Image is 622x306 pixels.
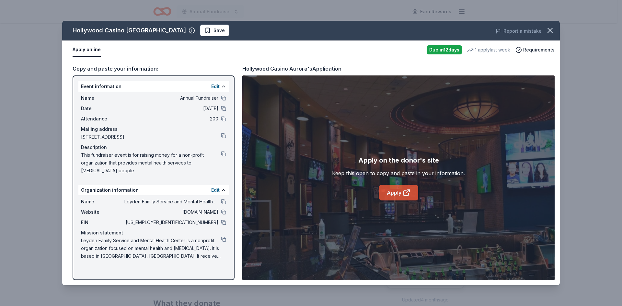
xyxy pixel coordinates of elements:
[81,125,226,133] div: Mailing address
[73,25,186,36] div: Hollywood Casino [GEOGRAPHIC_DATA]
[78,185,229,195] div: Organization information
[211,83,220,90] button: Edit
[200,25,229,36] button: Save
[81,105,124,112] span: Date
[124,105,218,112] span: [DATE]
[81,208,124,216] span: Website
[124,115,218,123] span: 200
[124,198,218,206] span: Leyden Family Service and Mental Health Center
[78,81,229,92] div: Event information
[81,198,124,206] span: Name
[124,208,218,216] span: [DOMAIN_NAME]
[81,229,226,237] div: Mission statement
[332,169,465,177] div: Keep this open to copy and paste in your information.
[124,219,218,226] span: [US_EMPLOYER_IDENTIFICATION_NUMBER]
[81,151,221,175] span: This fundraiser event is for raising money for a non-profit organization that provides mental hea...
[81,237,221,260] span: Leyden Family Service and Mental Health Center is a nonprofit organization focused on mental heal...
[242,64,341,73] div: Hollywood Casino Aurora's Application
[467,46,510,54] div: 1 apply last week
[523,46,555,54] span: Requirements
[124,94,218,102] span: Annual Fundraiser
[211,186,220,194] button: Edit
[81,219,124,226] span: EIN
[427,45,462,54] div: Due in 12 days
[496,27,542,35] button: Report a mistake
[81,143,226,151] div: Description
[81,133,221,141] span: [STREET_ADDRESS]
[358,155,439,165] div: Apply on the donor's site
[81,115,124,123] span: Attendance
[379,185,418,200] a: Apply
[81,94,124,102] span: Name
[73,64,235,73] div: Copy and paste your information:
[515,46,555,54] button: Requirements
[213,27,225,34] span: Save
[73,43,101,57] button: Apply online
